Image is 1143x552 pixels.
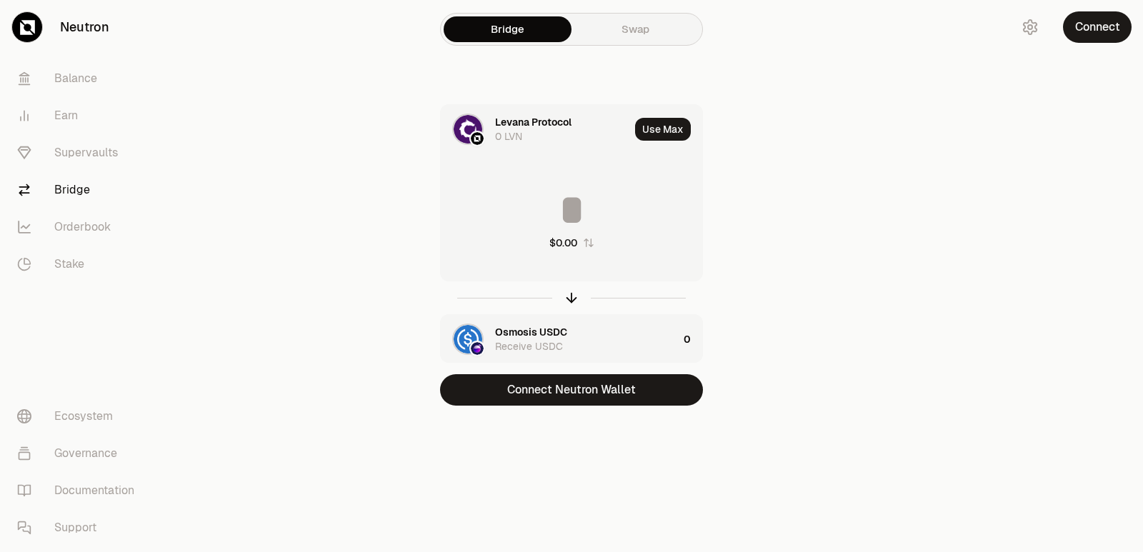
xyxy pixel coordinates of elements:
[495,115,571,129] div: Levana Protocol
[684,315,702,363] div: 0
[6,246,154,283] a: Stake
[495,129,522,144] div: 0 LVN
[549,236,577,250] div: $0.00
[6,435,154,472] a: Governance
[6,472,154,509] a: Documentation
[6,171,154,209] a: Bridge
[440,374,703,406] button: Connect Neutron Wallet
[6,134,154,171] a: Supervaults
[471,342,484,355] img: Osmosis Logo
[471,132,484,145] img: Neutron Logo
[6,60,154,97] a: Balance
[444,16,571,42] a: Bridge
[454,115,482,144] img: LVN Logo
[635,118,691,141] button: Use Max
[571,16,699,42] a: Swap
[1063,11,1132,43] button: Connect
[441,315,678,363] div: USDC LogoOsmosis LogoOsmosis USDCReceive USDC
[549,236,594,250] button: $0.00
[6,209,154,246] a: Orderbook
[6,398,154,435] a: Ecosystem
[454,325,482,353] img: USDC Logo
[441,315,702,363] button: USDC LogoOsmosis LogoOsmosis USDCReceive USDC0
[6,97,154,134] a: Earn
[441,105,629,154] div: LVN LogoNeutron LogoLevana Protocol0 LVN
[495,325,567,339] div: Osmosis USDC
[495,339,563,353] div: Receive USDC
[6,509,154,546] a: Support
